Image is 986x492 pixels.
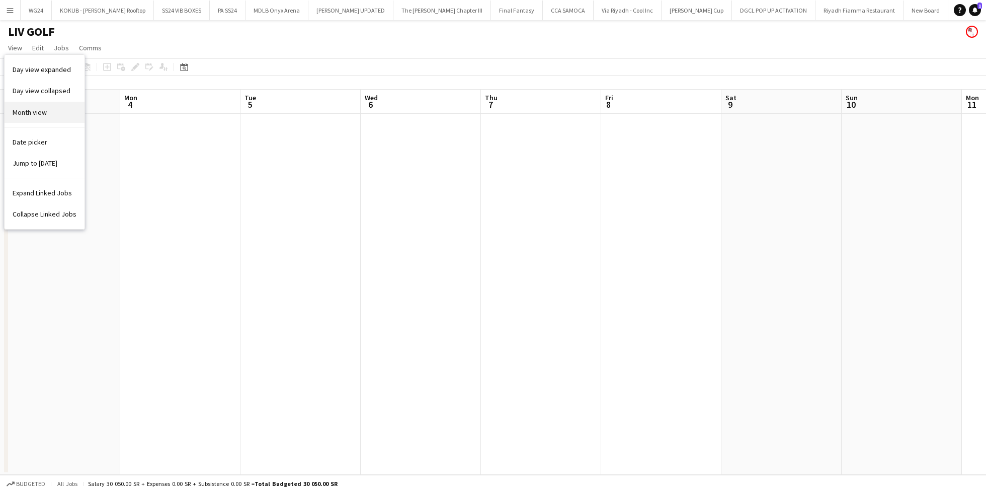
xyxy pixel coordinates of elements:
[244,93,256,102] span: Tue
[50,41,73,54] a: Jobs
[815,1,903,20] button: Riyadh Fiamma Restaurant
[243,99,256,110] span: 5
[844,99,858,110] span: 10
[124,93,137,102] span: Mon
[28,41,48,54] a: Edit
[13,137,47,147] span: Date picker
[13,188,72,197] span: Expand Linked Jobs
[8,43,22,52] span: View
[5,478,47,489] button: Budgeted
[123,99,137,110] span: 4
[363,99,378,110] span: 6
[662,1,732,20] button: [PERSON_NAME] Cup
[483,99,498,110] span: 7
[969,4,981,16] a: 1
[5,80,85,101] a: Day view collapsed
[5,131,85,153] a: Date picker
[4,41,26,54] a: View
[13,86,70,95] span: Day view collapsed
[32,43,44,52] span: Edit
[485,93,498,102] span: Thu
[543,1,594,20] button: CCA SAMOCA
[21,1,52,20] button: WG24
[966,93,979,102] span: Mon
[88,480,338,487] div: Salary 30 050.00 SR + Expenses 0.00 SR + Subsistence 0.00 SR =
[13,209,76,219] span: Collapse Linked Jobs
[903,1,948,20] button: New Board
[245,1,308,20] button: MDLB Onyx Arena
[75,41,106,54] a: Comms
[846,93,858,102] span: Sun
[365,93,378,102] span: Wed
[308,1,393,20] button: [PERSON_NAME] UPDATED
[52,1,154,20] button: KOKUB - [PERSON_NAME] Rooftop
[393,1,491,20] button: The [PERSON_NAME] Chapter III
[5,153,85,174] a: Jump to today
[491,1,543,20] button: Final Fantasy
[55,480,79,487] span: All jobs
[154,1,210,20] button: SS24 VIB BOXES
[16,480,45,487] span: Budgeted
[13,108,47,117] span: Month view
[724,99,736,110] span: 9
[5,182,85,203] a: Expand Linked Jobs
[594,1,662,20] button: Via Riyadh - Cool Inc
[8,24,55,39] h1: LIV GOLF
[13,65,71,74] span: Day view expanded
[54,43,69,52] span: Jobs
[604,99,613,110] span: 8
[977,3,982,9] span: 1
[964,99,979,110] span: 11
[210,1,245,20] button: PA SS24
[966,26,978,38] app-user-avatar: Yousef Alotaibi
[5,59,85,80] a: Day view expanded
[255,480,338,487] span: Total Budgeted 30 050.00 SR
[5,102,85,123] a: Month view
[79,43,102,52] span: Comms
[5,203,85,225] a: Collapse Linked Jobs
[13,159,57,168] span: Jump to [DATE]
[732,1,815,20] button: DGCL POP UP ACTIVATION
[725,93,736,102] span: Sat
[605,93,613,102] span: Fri
[3,99,16,110] span: 3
